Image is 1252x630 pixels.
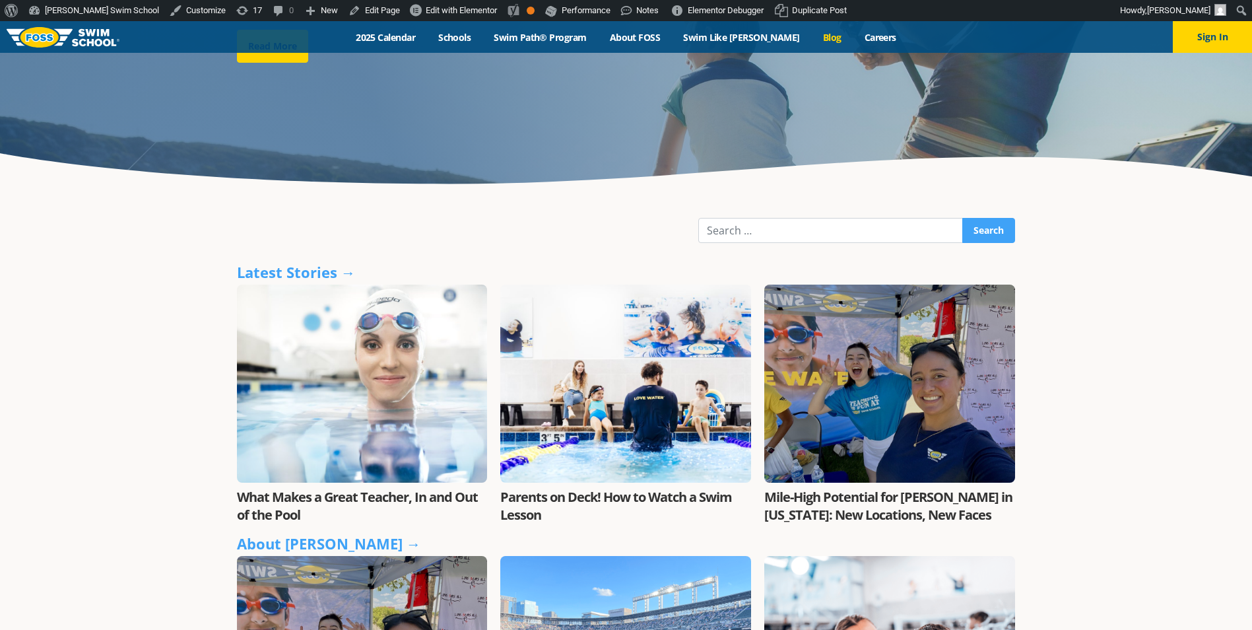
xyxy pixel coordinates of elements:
[426,5,497,15] span: Edit with Elementor
[1173,21,1252,53] button: Sign In
[482,31,598,44] a: Swim Path® Program
[598,31,672,44] a: About FOSS
[237,488,478,524] a: What Makes a Great Teacher, In and Out of the Pool
[1147,5,1210,15] span: [PERSON_NAME]
[237,263,1016,281] div: Latest Stories →
[764,488,1012,524] a: Mile-High Potential for [PERSON_NAME] in [US_STATE]: New Locations, New Faces
[7,27,119,48] img: FOSS Swim School Logo
[237,534,421,553] a: About [PERSON_NAME] →
[698,218,963,243] input: Search …
[345,31,427,44] a: 2025 Calendar
[500,488,732,524] a: Parents on Deck! How to Watch a Swim Lesson
[427,31,482,44] a: Schools
[853,31,907,44] a: Careers
[527,7,535,15] div: OK
[811,31,853,44] a: Blog
[962,218,1015,243] input: Search
[672,31,812,44] a: Swim Like [PERSON_NAME]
